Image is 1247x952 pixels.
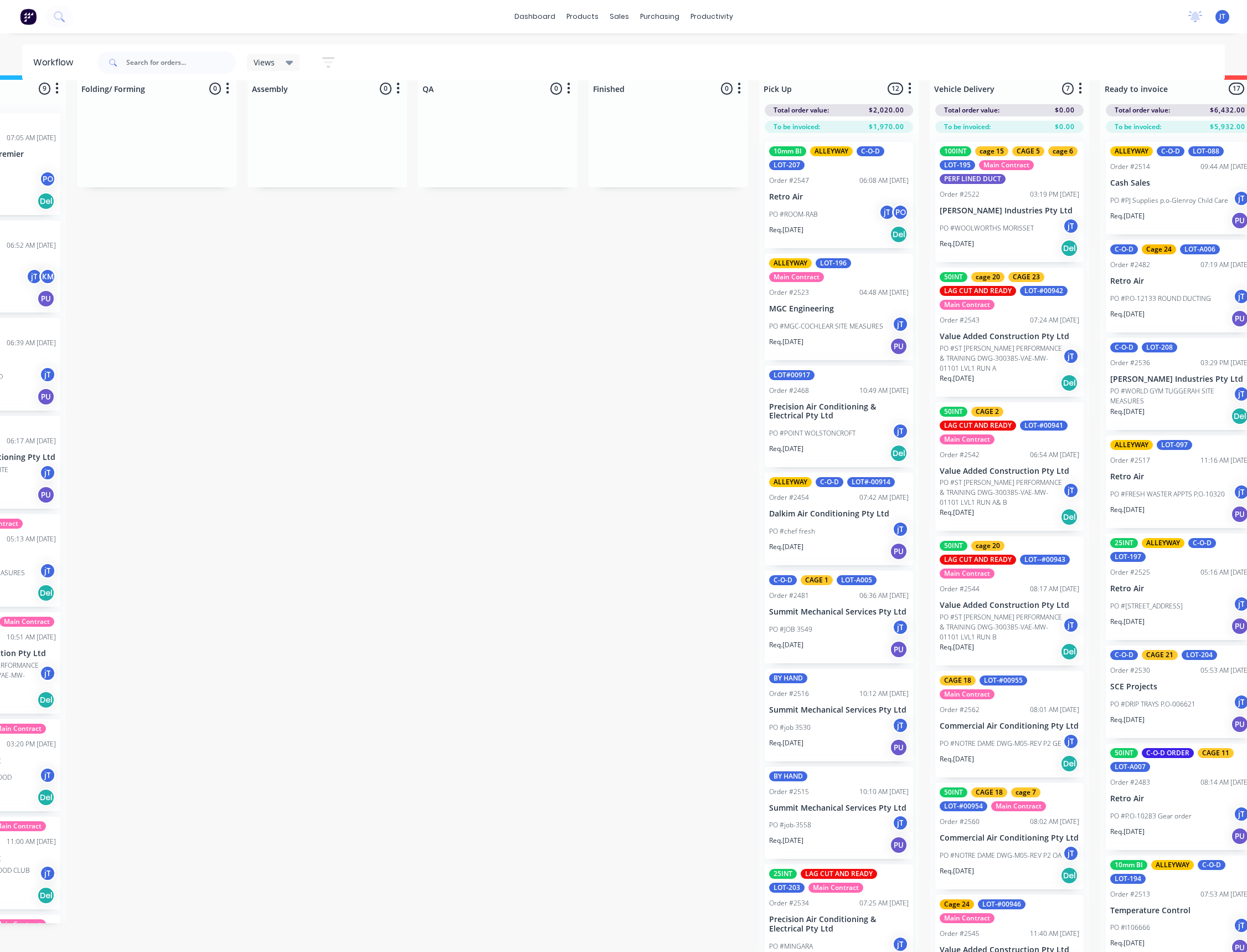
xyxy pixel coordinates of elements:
div: jT [892,316,909,332]
div: Main Contract [940,434,994,444]
div: ALLEYWAY [1151,860,1194,870]
div: Order #2517 [1110,455,1150,465]
p: Value Added Construction Pty Ltd [940,467,1079,476]
div: PU [890,542,908,560]
div: C-O-D [1157,146,1184,156]
p: Commercial Air Conditioning Pty Ltd [940,833,1079,843]
p: Req. [DATE] [769,640,803,650]
div: Del [37,887,55,904]
div: 10mm BIALLEYWAYC-O-DLOT-207Order #254706:08 AM [DATE]Retro AirPO #ROOM-RABjTPOReq.[DATE]Del [765,142,913,248]
div: Del [37,691,55,709]
div: 10mm BI [769,146,806,156]
p: Req. [DATE] [769,337,803,347]
p: Req. [DATE] [769,738,803,748]
div: 10:10 AM [DATE] [859,787,909,797]
div: sales [604,8,635,25]
div: LOT--#00943 [1020,555,1070,565]
div: cage 6 [1048,146,1078,156]
p: PO #WOOLWORTHS MORISSET [940,223,1034,233]
div: CAGE 21 [1142,650,1178,660]
span: Total order value: [944,105,999,115]
div: 06:36 AM [DATE] [859,591,909,601]
div: CAGE 5 [1012,146,1044,156]
div: 07:25 AM [DATE] [859,898,909,908]
p: Req. [DATE] [1110,938,1145,948]
div: Order #2562 [940,705,980,715]
div: 50INT [940,407,967,417]
p: Precision Air Conditioning & Electrical Pty Ltd [769,915,909,934]
div: cage 20 [971,272,1004,282]
div: LOT-A006 [1180,244,1220,254]
p: Req. [DATE] [940,754,974,764]
div: 50INT [940,541,967,551]
div: C-O-D [857,146,884,156]
p: PO #job 3530 [769,723,811,733]
div: BY HANDOrder #251610:12 AM [DATE]Summit Mechanical Services Pty LtdPO #job 3530jTReq.[DATE]PU [765,669,913,761]
div: Del [37,584,55,602]
p: PO #P.O-10283 Gear order [1110,811,1192,821]
div: 08:02 AM [DATE] [1030,817,1079,827]
div: PU [37,486,55,504]
div: jT [1063,482,1079,499]
div: jT [1063,617,1079,633]
div: Order #2545 [940,929,980,939]
div: LOT-#00941 [1020,421,1068,431]
div: LOT-208 [1142,342,1177,352]
div: LOT-A005 [837,575,877,585]
div: PO [39,171,56,187]
p: PO #chef fresh [769,526,815,536]
div: Cage 24 [1142,244,1176,254]
div: 07:24 AM [DATE] [1030,315,1079,325]
div: 06:52 AM [DATE] [7,240,56,250]
div: Del [37,789,55,806]
span: Views [254,57,275,68]
p: Req. [DATE] [1110,827,1145,837]
p: PO #[STREET_ADDRESS] [1110,601,1183,611]
p: PO #FRESH WASTER APPTS P.O-10320 [1110,489,1225,499]
p: PO #NOTRE DAME DWG-M05-REV P2 GE [940,739,1062,749]
div: 07:05 AM [DATE] [7,133,56,143]
div: LOT-204 [1182,650,1217,660]
div: LOT-088 [1188,146,1224,156]
div: CAGE 23 [1008,272,1044,282]
input: Search for orders... [126,52,236,74]
div: 06:08 AM [DATE] [859,176,909,186]
p: Summit Mechanical Services Pty Ltd [769,705,909,715]
div: ALLEYWAYLOT-196Main ContractOrder #252304:48 AM [DATE]MGC EngineeringPO #MGC-COCHLEAR SITE MEASUR... [765,254,913,360]
p: PO #I106666 [1110,923,1150,933]
div: Order #2481 [769,591,809,601]
div: 11:00 AM [DATE] [7,837,56,847]
p: Req. [DATE] [769,225,803,235]
p: MGC Engineering [769,304,909,314]
p: Req. [DATE] [1110,715,1145,725]
div: ALLEYWAY [1142,538,1184,548]
p: Req. [DATE] [940,508,974,518]
p: PO #job-3558 [769,820,811,830]
div: cage 15 [975,146,1008,156]
div: 11:40 AM [DATE] [1030,929,1079,939]
p: Req. [DATE] [940,866,974,876]
div: jT [892,619,909,636]
div: Del [890,444,908,462]
div: ALLEYWAY [1110,440,1153,450]
div: Order #2530 [1110,666,1150,675]
div: C-O-D [1198,860,1225,870]
div: LOT-#00942 [1020,286,1068,296]
div: ALLEYWAY [1110,146,1153,156]
div: LOT-A007 [1110,762,1150,772]
div: Order #2482 [1110,260,1150,270]
div: cage 7 [1011,787,1040,797]
div: LAG CUT AND READY [801,869,877,879]
div: LOT-195 [940,160,975,170]
div: jT [26,268,43,285]
div: purchasing [635,8,685,25]
div: Cage 24 [940,899,974,909]
div: 04:48 AM [DATE] [859,288,909,298]
div: 50INT [940,272,967,282]
div: Del [1060,755,1078,772]
div: 50INT [940,787,967,797]
div: Del [890,226,908,243]
div: 10:51 AM [DATE] [7,632,56,642]
p: Summit Mechanical Services Pty Ltd [769,607,909,617]
div: LOT-207 [769,160,805,170]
